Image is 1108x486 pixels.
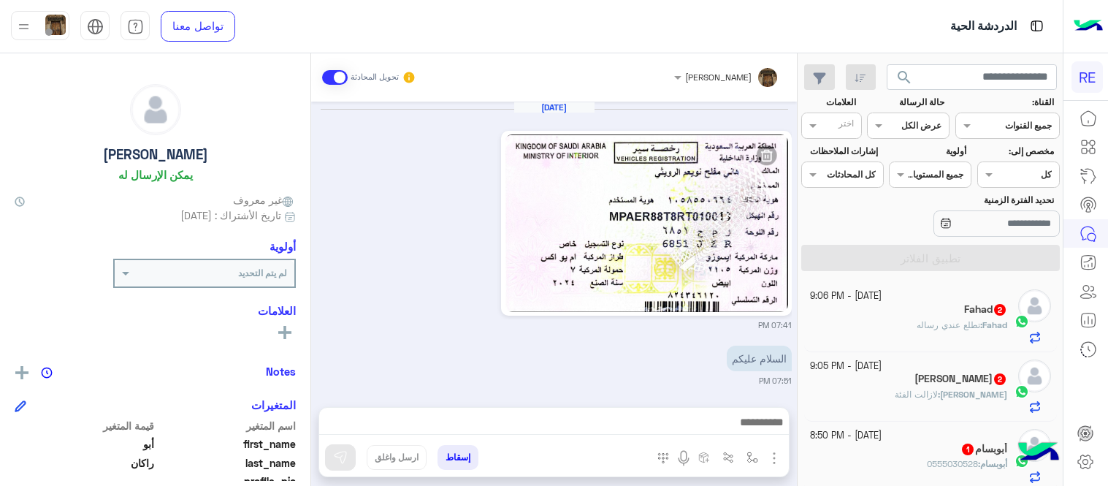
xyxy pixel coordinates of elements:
[251,398,296,411] h6: المتغيرات
[692,445,717,469] button: create order
[727,346,792,371] p: 6/10/2025, 7:51 PM
[962,444,974,455] span: 1
[351,72,399,83] small: تحويل المحادثة
[1071,61,1103,93] div: RE
[1015,384,1029,399] img: WhatsApp
[15,455,154,471] span: راكان
[1028,17,1046,35] img: tab
[157,436,297,452] span: first_name
[960,443,1007,455] h5: أبوبسام
[685,72,752,83] span: [PERSON_NAME]
[810,360,882,373] small: [DATE] - 9:05 PM
[233,192,296,208] span: غير معروف
[157,418,297,433] span: اسم المتغير
[758,319,792,331] small: 07:41 PM
[765,449,783,467] img: send attachment
[180,208,281,223] span: تاريخ الأشتراك : [DATE]
[891,194,1055,207] label: تحديد الفترة الزمنية
[1074,11,1103,42] img: Logo
[1018,360,1051,392] img: defaultAdmin.png
[810,289,882,303] small: [DATE] - 9:06 PM
[45,15,66,35] img: userImage
[917,319,980,330] span: تطلع عندي رساله
[869,96,944,109] label: حالة الرسالة
[994,304,1006,316] span: 2
[15,366,28,379] img: add
[887,64,922,96] button: search
[957,96,1054,109] label: القناة:
[15,304,296,317] h6: العلامات
[895,69,913,86] span: search
[1015,314,1029,329] img: WhatsApp
[803,145,878,158] label: إشارات الملاحظات
[980,319,1007,330] b: :
[810,429,882,443] small: [DATE] - 8:50 PM
[41,367,53,379] img: notes
[741,445,765,469] button: select flow
[759,375,792,387] small: 07:51 PM
[103,146,208,163] h5: [PERSON_NAME]
[238,267,287,278] b: لم يتم التحديد
[367,445,427,470] button: ارسل واغلق
[131,85,180,134] img: defaultAdmin.png
[940,389,1007,400] span: [PERSON_NAME]
[978,458,1007,469] b: :
[895,389,938,400] span: لازالت الفئة
[266,365,296,378] h6: Notes
[87,18,104,35] img: tab
[803,96,856,109] label: العلامات
[979,145,1054,158] label: مخصص إلى:
[980,458,1007,469] span: أبوبسام
[333,450,348,465] img: send message
[722,452,734,463] img: Trigger scenario
[801,245,1060,271] button: تطبيق الفلاتر
[891,145,966,158] label: أولوية
[994,373,1006,385] span: 2
[838,117,856,134] div: اختر
[15,418,154,433] span: قيمة المتغير
[950,17,1017,37] p: الدردشة الحية
[15,18,33,36] img: profile
[938,389,1007,400] b: :
[15,436,154,452] span: أبو
[127,18,144,35] img: tab
[1013,428,1064,479] img: hulul-logo.png
[270,240,296,253] h6: أولوية
[717,445,741,469] button: Trigger scenario
[121,11,150,42] a: tab
[698,452,710,463] img: create order
[514,102,595,113] h6: [DATE]
[746,452,758,463] img: select flow
[1018,289,1051,322] img: defaultAdmin.png
[927,458,978,469] span: 0555030528
[982,319,1007,330] span: Fahad
[438,445,478,470] button: إسقاط
[505,134,787,312] img: 835824349110402.jpg
[161,11,235,42] a: تواصل معنا
[964,303,1007,316] h5: Fahad
[675,449,692,467] img: send voice note
[914,373,1007,385] h5: الكثيري
[657,452,669,464] img: make a call
[157,455,297,471] span: last_name
[118,168,193,181] h6: يمكن الإرسال له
